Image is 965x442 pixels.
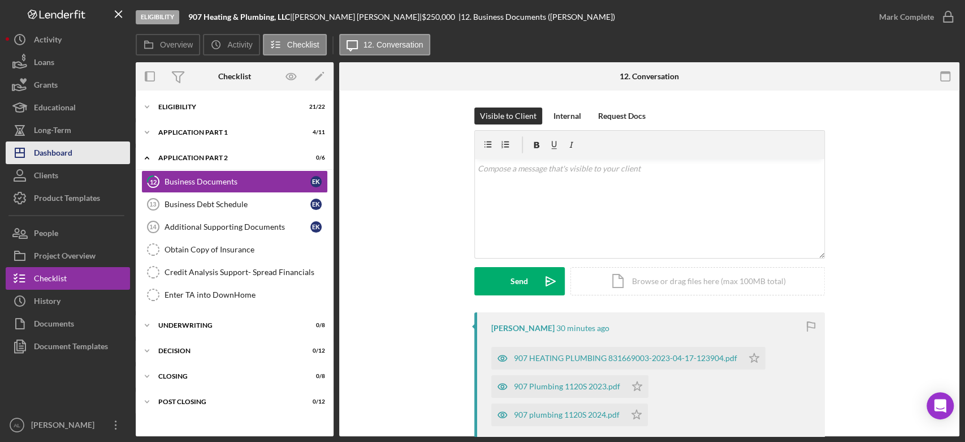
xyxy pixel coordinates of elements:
[6,28,130,51] button: Activity
[510,267,528,295] div: Send
[165,177,310,186] div: Business Documents
[34,244,96,270] div: Project Overview
[158,398,297,405] div: Post Closing
[422,12,455,22] span: $250,000
[305,373,325,380] div: 0 / 8
[6,141,130,164] button: Dashboard
[149,224,157,230] tspan: 14
[491,324,555,333] div: [PERSON_NAME]
[364,40,423,49] label: 12. Conversation
[227,40,252,49] label: Activity
[34,164,58,190] div: Clients
[6,335,130,358] a: Document Templates
[165,268,327,277] div: Credit Analysis Support- Spread Financials
[165,200,310,209] div: Business Debt Schedule
[34,119,71,144] div: Long-Term
[6,51,130,74] button: Loans
[158,155,297,161] div: Application Part 2
[6,244,130,267] button: Project Overview
[158,129,297,136] div: Application Part 1
[868,6,959,28] button: Mark Complete
[141,238,328,261] a: Obtain Copy of Insurance
[6,119,130,141] button: Long-Term
[141,216,328,238] a: 14Additional Supporting DocumentsEK
[514,382,620,391] div: 907 Plumbing 1120S 2023.pdf
[34,141,72,167] div: Dashboard
[6,187,130,209] button: Product Templates
[203,34,259,55] button: Activity
[474,108,542,125] button: Visible to Client
[305,155,325,161] div: 0 / 6
[141,261,328,284] a: Credit Analysis Support- Spread Financials
[305,104,325,110] div: 21 / 22
[136,10,179,24] div: Eligibility
[480,108,536,125] div: Visible to Client
[6,267,130,290] button: Checklist
[34,290,60,315] div: History
[305,129,325,136] div: 4 / 11
[28,414,102,439] div: [PERSON_NAME]
[141,193,328,216] a: 13Business Debt ScheduleEK
[158,322,297,329] div: Underwriting
[158,347,297,354] div: Decision
[592,108,651,125] button: Request Docs
[34,222,58,247] div: People
[553,108,581,125] div: Internal
[305,347,325,354] div: 0 / 12
[6,96,130,119] button: Educational
[305,322,325,329] div: 0 / 8
[310,176,322,187] div: E K
[34,51,54,76] div: Loans
[34,74,58,99] div: Grants
[491,404,648,426] button: 907 plumbing 1120S 2024.pdf
[188,12,292,22] div: |
[6,222,130,244] button: People
[6,312,130,335] button: Documents
[6,414,130,436] button: AL[PERSON_NAME]
[165,222,310,231] div: Additional Supporting Documents
[34,28,62,54] div: Activity
[310,221,322,233] div: E K
[6,74,130,96] button: Grants
[287,40,319,49] label: Checklist
[474,267,565,295] button: Send
[165,245,327,254] div: Obtain Copy of Insurance
[310,199,322,210] div: E K
[141,284,328,306] a: Enter TA into DownHome
[556,324,609,333] time: 2025-09-17 21:56
[491,375,648,398] button: 907 Plumbing 1120S 2023.pdf
[188,12,290,22] b: 907 Heating & Plumbing, LLC
[6,290,130,312] button: History
[514,354,737,363] div: 907 HEATING PLUMBING 831669003-2023-04-17-123904.pdf
[927,392,954,419] div: Open Intercom Messenger
[598,108,646,125] div: Request Docs
[34,187,100,212] div: Product Templates
[458,12,615,22] div: | 12. Business Documents ([PERSON_NAME])
[292,12,422,22] div: [PERSON_NAME] [PERSON_NAME] |
[879,6,934,28] div: Mark Complete
[491,347,765,370] button: 907 HEATING PLUMBING 831669003-2023-04-17-123904.pdf
[514,410,620,419] div: 907 plumbing 1120S 2024.pdf
[34,267,67,293] div: Checklist
[263,34,327,55] button: Checklist
[6,164,130,187] button: Clients
[34,312,74,338] div: Documents
[160,40,193,49] label: Overview
[150,178,157,185] tspan: 12
[305,398,325,405] div: 0 / 12
[165,290,327,299] div: Enter TA into DownHome
[34,96,76,122] div: Educational
[339,34,431,55] button: 12. Conversation
[149,201,156,208] tspan: 13
[136,34,200,55] button: Overview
